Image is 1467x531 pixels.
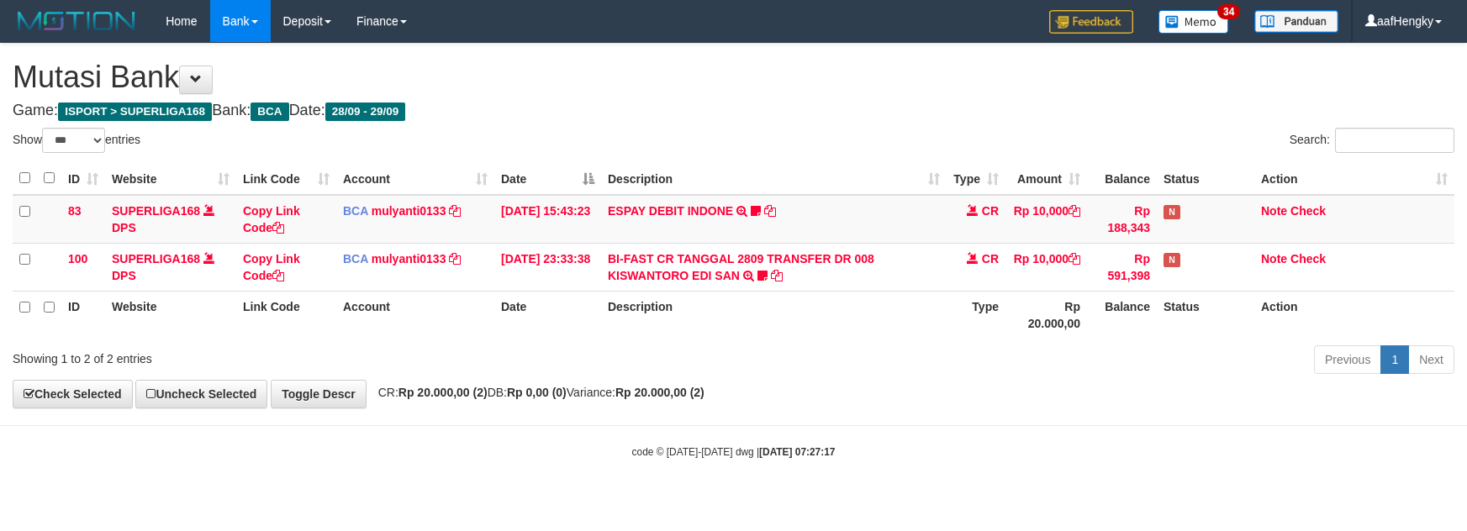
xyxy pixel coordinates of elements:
[105,291,236,339] th: Website
[271,380,367,408] a: Toggle Descr
[771,269,783,282] a: Copy BI-FAST CR TANGGAL 2809 TRANSFER DR 008 KISWANTORO EDI SAN to clipboard
[1069,204,1080,218] a: Copy Rp 10,000 to clipboard
[1290,204,1326,218] a: Check
[336,291,494,339] th: Account
[343,204,368,218] span: BCA
[325,103,406,121] span: 28/09 - 29/09
[68,204,82,218] span: 83
[370,386,704,399] span: CR: DB: Variance:
[1087,195,1157,244] td: Rp 188,343
[243,204,300,234] a: Copy Link Code
[112,204,200,218] a: SUPERLIGA168
[608,204,733,218] a: ESPAY DEBIT INDONE
[1087,291,1157,339] th: Balance
[251,103,288,121] span: BCA
[601,291,947,339] th: Description
[1157,162,1254,195] th: Status
[982,252,999,265] span: CR
[1005,195,1087,244] td: Rp 10,000
[236,291,336,339] th: Link Code
[1158,10,1229,34] img: Button%20Memo.svg
[632,446,836,458] small: code © [DATE]-[DATE] dwg |
[507,386,567,399] strong: Rp 0,00 (0)
[1290,252,1326,265] a: Check
[764,204,776,218] a: Copy ESPAY DEBIT INDONE to clipboard
[1005,243,1087,291] td: Rp 10,000
[1380,345,1409,374] a: 1
[336,162,494,195] th: Account: activate to sort column ascending
[61,162,105,195] th: ID: activate to sort column ascending
[494,162,601,195] th: Date: activate to sort column descending
[494,195,601,244] td: [DATE] 15:43:23
[13,380,133,408] a: Check Selected
[449,204,461,218] a: Copy mulyanti0133 to clipboard
[112,252,200,265] a: SUPERLIGA168
[243,252,300,282] a: Copy Link Code
[135,380,267,408] a: Uncheck Selected
[58,103,212,121] span: ISPORT > SUPERLIGA168
[1157,291,1254,339] th: Status
[1314,345,1381,374] a: Previous
[1261,252,1287,265] a: Note
[13,60,1454,94] h1: Mutasi Bank
[13,103,1454,119] h4: Game: Bank: Date:
[494,291,601,339] th: Date
[449,252,461,265] a: Copy mulyanti0133 to clipboard
[1069,252,1080,265] a: Copy Rp 10,000 to clipboard
[1408,345,1454,374] a: Next
[1087,162,1157,195] th: Balance
[1164,205,1180,219] span: Has Note
[13,128,140,153] label: Show entries
[1261,204,1287,218] a: Note
[1005,291,1087,339] th: Rp 20.000,00
[68,252,87,265] span: 100
[1254,10,1338,33] img: panduan.png
[13,8,140,34] img: MOTION_logo.png
[947,291,1005,339] th: Type
[759,446,835,458] strong: [DATE] 07:27:17
[1290,128,1454,153] label: Search:
[13,344,599,367] div: Showing 1 to 2 of 2 entries
[1164,253,1180,267] span: Has Note
[1335,128,1454,153] input: Search:
[42,128,105,153] select: Showentries
[1087,243,1157,291] td: Rp 591,398
[61,291,105,339] th: ID
[1254,162,1454,195] th: Action: activate to sort column ascending
[372,204,446,218] a: mulyanti0133
[1049,10,1133,34] img: Feedback.jpg
[615,386,704,399] strong: Rp 20.000,00 (2)
[1005,162,1087,195] th: Amount: activate to sort column ascending
[343,252,368,265] span: BCA
[494,243,601,291] td: [DATE] 23:33:38
[105,162,236,195] th: Website: activate to sort column ascending
[1254,291,1454,339] th: Action
[608,252,874,282] a: BI-FAST CR TANGGAL 2809 TRANSFER DR 008 KISWANTORO EDI SAN
[372,252,446,265] a: mulyanti0133
[105,195,236,244] td: DPS
[236,162,336,195] th: Link Code: activate to sort column ascending
[947,162,1005,195] th: Type: activate to sort column ascending
[1217,4,1240,19] span: 34
[982,204,999,218] span: CR
[398,386,488,399] strong: Rp 20.000,00 (2)
[105,243,236,291] td: DPS
[601,162,947,195] th: Description: activate to sort column ascending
